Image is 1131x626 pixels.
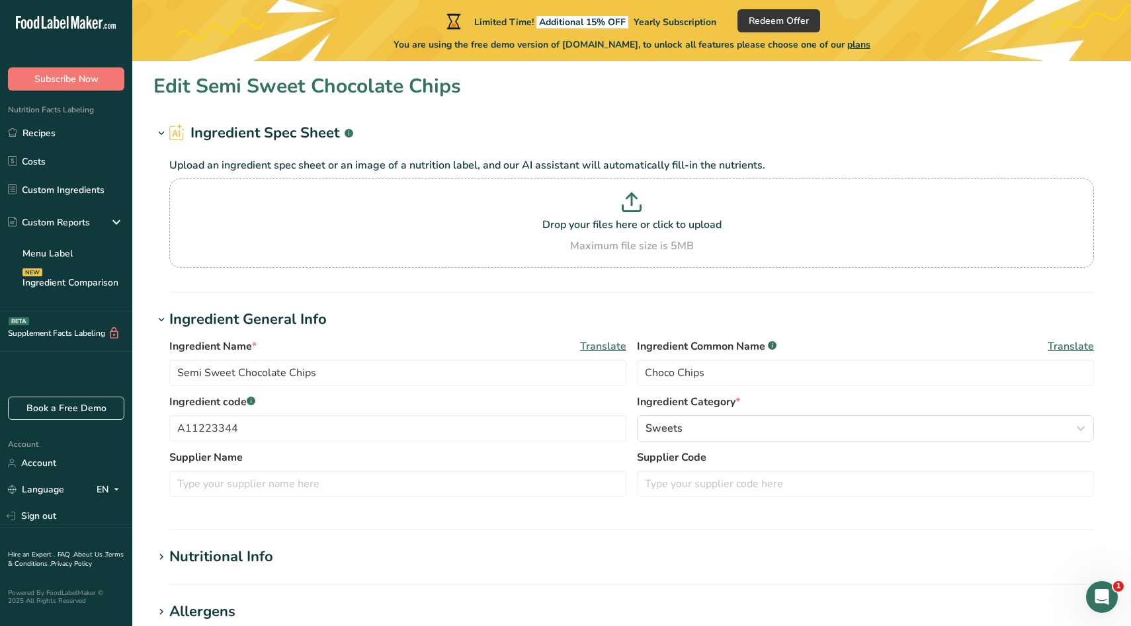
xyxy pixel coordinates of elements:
span: Subscribe Now [34,72,99,86]
h1: Edit Semi Sweet Chocolate Chips [153,71,461,101]
span: Additional 15% OFF [536,16,628,28]
div: EN [97,482,124,498]
span: plans [847,38,870,51]
label: Ingredient Category [637,394,1094,410]
button: Redeem Offer [737,9,820,32]
div: Limited Time! [444,13,716,29]
input: Type your ingredient code here [169,415,626,442]
input: Type your supplier name here [169,471,626,497]
div: BETA [9,317,29,325]
div: Powered By FoodLabelMaker © 2025 All Rights Reserved [8,589,124,605]
a: Privacy Policy [51,559,92,568]
span: 1 [1113,581,1124,592]
div: NEW [22,268,42,276]
div: Custom Reports [8,215,90,229]
span: Yearly Subscription [634,16,716,28]
span: Ingredient Name [169,338,257,354]
a: Hire an Expert . [8,550,55,559]
label: Ingredient code [169,394,626,410]
span: Translate [580,338,626,354]
span: Sweets [646,420,683,436]
div: Allergens [169,601,235,623]
a: FAQ . [58,550,73,559]
input: Type your ingredient name here [169,360,626,386]
h2: Ingredient Spec Sheet [169,122,353,144]
a: About Us . [73,550,105,559]
label: Supplier Code [637,450,1094,465]
span: You are using the free demo version of [DOMAIN_NAME], to unlock all features please choose one of... [394,38,870,52]
span: Translate [1048,338,1094,354]
a: Terms & Conditions . [8,550,124,568]
label: Supplier Name [169,450,626,465]
input: Type your supplier code here [637,471,1094,497]
button: Subscribe Now [8,67,124,91]
div: Maximum file size is 5MB [173,238,1091,254]
span: Ingredient Common Name [637,338,776,354]
input: Type an alternate ingredient name if you have [637,360,1094,386]
iframe: Intercom live chat [1086,581,1118,613]
p: Drop your files here or click to upload [173,217,1091,233]
div: Ingredient General Info [169,309,327,331]
button: Sweets [637,415,1094,442]
div: Nutritional Info [169,546,273,568]
span: Redeem Offer [749,14,809,28]
a: Book a Free Demo [8,397,124,420]
a: Language [8,478,64,501]
p: Upload an ingredient spec sheet or an image of a nutrition label, and our AI assistant will autom... [169,157,1094,173]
